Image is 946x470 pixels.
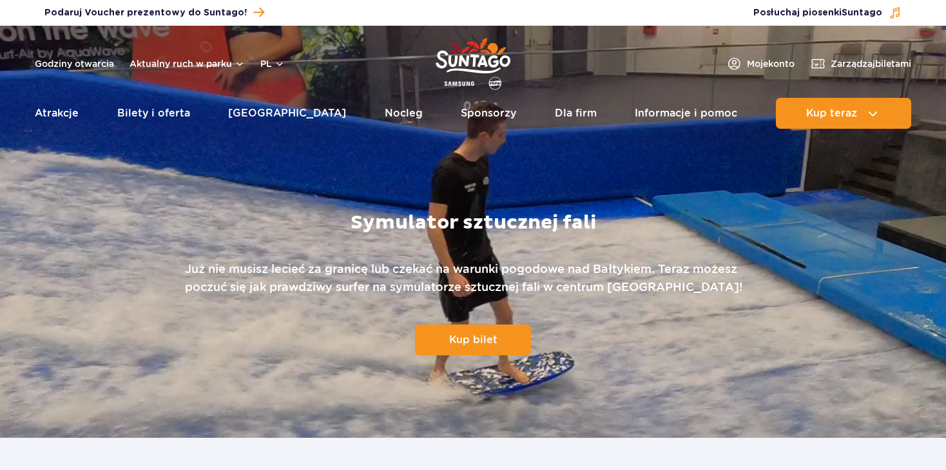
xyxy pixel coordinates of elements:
[130,59,245,69] button: Aktualny ruch w parku
[753,6,902,19] button: Posłuchaj piosenkiSuntago
[35,98,79,129] a: Atrakcje
[831,57,911,70] span: Zarządzaj biletami
[44,4,264,21] a: Podaruj Voucher prezentowy do Suntago!
[44,6,247,19] span: Podaruj Voucher prezentowy do Suntago!
[117,98,190,129] a: Bilety i oferta
[635,98,737,129] a: Informacje i pomoc
[726,56,795,71] a: Mojekonto
[185,260,762,296] p: Już nie musisz lecieć za granicę lub czekać na warunki pogodowe nad Bałtykiem. Teraz możesz poczu...
[806,108,857,119] span: Kup teraz
[351,211,596,234] h1: Symulator sztucznej fali
[35,57,114,70] a: Godziny otwarcia
[228,98,346,129] a: [GEOGRAPHIC_DATA]
[776,98,911,129] button: Kup teraz
[260,57,285,70] button: pl
[555,98,597,129] a: Dla firm
[449,334,497,346] span: Kup bilet
[810,56,911,71] a: Zarządzajbiletami
[436,32,510,91] a: Park of Poland
[842,8,882,17] span: Suntago
[461,98,516,129] a: Sponsorzy
[753,6,882,19] span: Posłuchaj piosenki
[747,57,795,70] span: Moje konto
[415,324,531,355] a: Kup bilet
[385,98,423,129] a: Nocleg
